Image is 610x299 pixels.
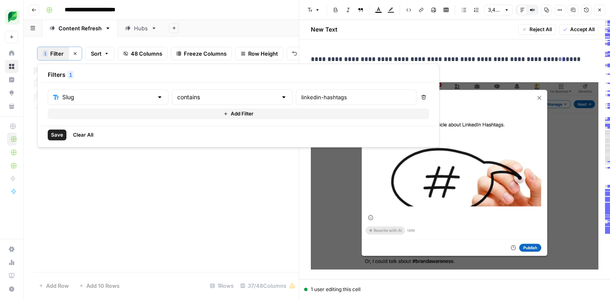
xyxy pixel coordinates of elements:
button: Help + Support [5,282,18,296]
a: Opportunities [5,86,18,100]
a: Insights [5,73,18,86]
span: Freeze Columns [184,49,227,58]
span: Sort [91,49,102,58]
a: Usage [5,256,18,269]
span: 48 Columns [131,49,162,58]
span: 1 [69,71,72,79]
span: 1 [44,50,46,57]
button: Workspace: SproutSocial [5,7,18,27]
a: Settings [5,243,18,256]
div: 37/48 Columns [237,279,299,292]
button: 1Filter [37,47,68,60]
div: Content Refresh [59,24,102,32]
button: 3,409 words [484,5,513,15]
div: 1 Rows [207,279,237,292]
a: Your Data [5,100,18,113]
span: Add Filter [231,110,254,118]
a: Hubs [118,20,164,37]
button: Freeze Columns [171,47,232,60]
span: Filter [50,49,63,58]
div: Filters [41,67,436,83]
a: Home [5,47,18,60]
button: Row Height [235,47,283,60]
span: Accept All [570,26,595,33]
span: Reject All [529,26,552,33]
button: Add Row [34,279,74,292]
button: Save [48,130,66,140]
button: Add Filter [48,108,429,119]
div: 1 [67,71,74,79]
div: Hubs [134,24,148,32]
button: Reject All [518,24,556,35]
span: Clear All [73,131,93,139]
span: Row Height [248,49,278,58]
span: Add Row [46,282,69,290]
button: Sort [85,47,115,60]
button: 48 Columns [118,47,168,60]
div: 1 [43,50,48,57]
span: 3,409 words [488,6,502,14]
img: SproutSocial Logo [5,10,20,25]
h2: New Text [311,25,337,34]
button: Clear All [70,130,97,140]
button: Add 10 Rows [74,279,124,292]
input: contains [177,93,277,101]
input: Slug [62,93,153,101]
span: Save [51,131,63,139]
div: 1 user editing this cell [304,286,605,293]
a: Content Refresh [42,20,118,37]
span: Add 10 Rows [86,282,120,290]
a: Learning Hub [5,269,18,282]
button: Accept All [559,24,598,35]
div: 1Filter [37,64,439,147]
a: Browse [5,60,18,73]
